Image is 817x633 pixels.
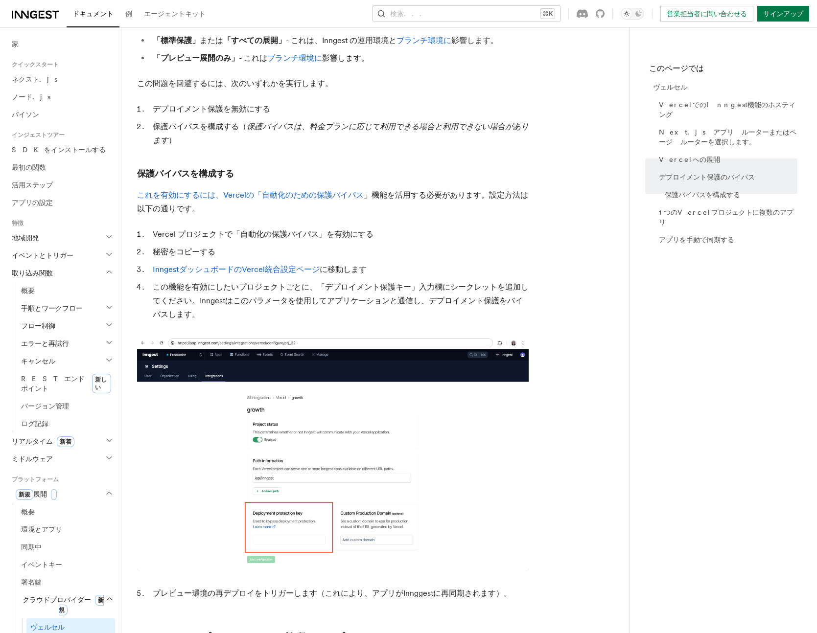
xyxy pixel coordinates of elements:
a: 概要 [17,503,115,520]
font: アプリを手動で同期する [659,236,734,244]
font: 特徴 [12,220,23,226]
a: これを有効にするには、Vercelの「自動化のための保護バイパス [137,190,364,200]
font: パイソン [12,111,39,118]
font: 影響します。 [451,36,498,45]
a: 営業担当者に問い合わせる [660,6,753,22]
font: 」機能を活用する必要があります [364,190,481,200]
font: クラウドプロバイダー [23,596,91,604]
font: この問題を回避するには、次のいずれかを実行します。 [137,79,333,88]
font: イベントとトリガー [12,251,73,259]
a: 最初の関数 [8,158,115,176]
font: サインアップ [763,10,803,18]
font: - これは [239,53,267,63]
a: イベントキー [17,556,115,573]
font: 影響します。 [322,53,369,63]
font: 「標準保護」 [153,36,200,45]
div: 取り込み関数 [8,282,115,432]
font: または [200,36,223,45]
font: 新しい [95,376,107,391]
a: 1つのVercelプロジェクトに複数のアプリ [655,203,797,231]
a: ネクスト.js [8,70,115,88]
a: エージェントキット [138,3,211,26]
font: 保護バイパスを構成する [137,168,234,179]
font: エラーと再試行 [21,339,69,347]
font: 保護バイパスは、料金プランに応じて利用できる場合と利用できない場合があります [153,122,529,145]
font: この機能を有効にしたいプロジェクトごとに、「デプロイメント保護キー」入力欄にシークレットを追加してください。Inngestはこのパラメータを使用してアプリケーションと通信し、デプロイメント保護を... [153,282,529,319]
a: ドキュメント [67,3,119,27]
a: アプリの設定 [8,194,115,211]
a: Next.js アプリ ルーターまたはページ ルーターを選択します。 [655,123,797,151]
font: イベントキー [21,561,62,568]
font: 。設定方法は以下の通りです。 [137,190,528,213]
font: VercelでのInngest機能のホスティング [659,101,795,118]
font: 保護バイパスを構成する [665,191,740,199]
a: ヴェルセル [649,78,797,96]
font: 地域開発 [12,234,39,242]
font: 同期中 [21,543,42,551]
button: 取り込み関数 [8,264,115,282]
font: プラットフォーム [12,476,59,483]
font: Vercelへの展開 [659,156,720,163]
font: 保護バイパスを構成する（ [153,122,247,131]
font: バージョン管理 [21,402,69,410]
font: 秘密をコピーする [153,247,215,256]
button: 手順とワークフロー [17,299,115,317]
a: 保護バイパスを構成する [661,186,797,203]
button: ダークモードを切り替える [621,8,644,20]
a: デプロイメント保護のバイパス [655,168,797,186]
font: このページでは [649,64,704,73]
font: 環境とアプリ [21,525,62,533]
font: 署名鍵 [21,578,42,586]
font: キャンセル [21,357,55,365]
font: エージェントキット [144,10,206,18]
a: サインアップ [757,6,809,22]
a: ブランチ環境に [267,53,322,63]
font: SDKをインストールする [12,146,106,154]
font: ） [168,136,176,145]
font: クイックスタート [12,61,59,68]
font: デプロイメント保護のバイパス [659,173,755,181]
a: InngestダッシュボードのVercel統合設定ページ [153,265,320,274]
button: 地域開発 [8,229,115,247]
a: バージョン管理 [17,397,115,415]
a: ブランチ環境に [397,36,451,45]
button: エラーと再試行 [17,335,115,352]
font: ネクスト.js [12,75,57,83]
font: に移動します [320,265,367,274]
button: フロー制御 [17,317,115,335]
font: 手順とワークフロー [21,304,83,312]
font: 活用ステップ [12,181,53,189]
button: クラウドプロバイダー新規 [17,591,115,618]
a: 家 [8,35,115,53]
font: 展開 [33,490,47,498]
font: ドキュメント [72,10,114,18]
font: 概要 [21,508,35,516]
button: ミドルウェア [8,450,115,468]
kbd: ⌘K [541,9,555,19]
font: 「プレビュー展開のみ」 [153,53,239,63]
font: 家 [12,40,19,48]
font: 1つのVercelプロジェクトに複数のアプリ [659,208,794,226]
button: リアルタイム新着 [8,432,115,450]
font: フロー制御 [21,322,55,330]
font: ヴェルセル [30,623,65,631]
button: 新規展開 [8,485,115,503]
a: SDKをインストールする [8,141,115,158]
a: 保護バイパスを構成する [137,167,234,181]
font: Next.js アプリ ルーターまたはページ ルーターを選択します。 [659,128,796,146]
font: RESTエンドポイント [21,375,85,392]
a: 署名鍵 [17,573,115,591]
font: 最初の関数 [12,163,46,171]
font: プレビュー環境の再デプロイをトリガーします（これにより、アプリがInnggestに再同期されます）。 [153,588,512,598]
a: 環境とアプリ [17,520,115,538]
a: 例 [119,3,138,26]
font: デプロイメント保護を無効にする [153,104,270,113]
font: 新着 [60,438,71,445]
a: 同期中 [17,538,115,556]
a: パイソン [8,106,115,123]
a: 活用ステップ [8,176,115,194]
